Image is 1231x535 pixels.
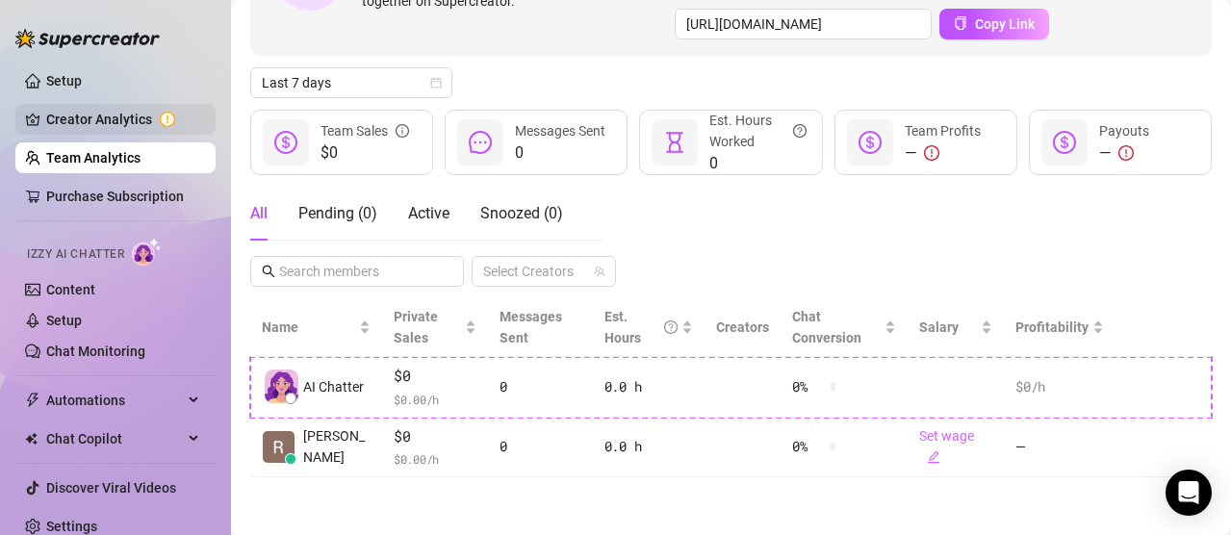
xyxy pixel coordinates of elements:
[604,376,693,397] div: 0.0 h
[46,282,95,297] a: Content
[262,68,441,97] span: Last 7 days
[792,376,823,397] span: 0 %
[262,265,275,278] span: search
[705,298,781,357] th: Creators
[469,131,492,154] span: message
[25,393,40,408] span: thunderbolt
[905,123,981,139] span: Team Profits
[594,266,605,277] span: team
[515,123,605,139] span: Messages Sent
[46,104,200,135] a: Creator Analytics exclamation-circle
[793,110,807,152] span: question-circle
[394,309,438,345] span: Private Sales
[709,152,806,175] span: 0
[500,436,581,457] div: 0
[1015,319,1089,335] span: Profitability
[1099,123,1149,139] span: Payouts
[394,390,476,409] span: $ 0.00 /h
[1099,141,1149,165] div: —
[25,432,38,446] img: Chat Copilot
[792,309,861,345] span: Chat Conversion
[321,120,409,141] div: Team Sales
[1053,131,1076,154] span: dollar-circle
[27,245,124,264] span: Izzy AI Chatter
[262,317,355,338] span: Name
[663,131,686,154] span: hourglass
[430,77,442,89] span: calendar
[604,436,693,457] div: 0.0 h
[250,202,268,225] div: All
[927,450,940,464] span: edit
[919,319,959,335] span: Salary
[303,425,371,468] span: [PERSON_NAME]
[664,306,678,348] span: question-circle
[408,204,449,222] span: Active
[905,141,981,165] div: —
[1118,145,1134,161] span: exclamation-circle
[480,204,563,222] span: Snoozed ( 0 )
[46,313,82,328] a: Setup
[394,449,476,469] span: $ 0.00 /h
[298,202,377,225] div: Pending ( 0 )
[15,29,160,48] img: logo-BBDzfeDw.svg
[394,365,476,388] span: $0
[250,298,382,357] th: Name
[1166,470,1212,516] div: Open Intercom Messenger
[604,306,678,348] div: Est. Hours
[46,385,183,416] span: Automations
[46,150,141,166] a: Team Analytics
[919,428,974,465] a: Set wageedit
[396,120,409,141] span: info-circle
[515,141,605,165] span: 0
[303,376,364,397] span: AI Chatter
[263,431,295,463] img: Rauno Possu
[274,131,297,154] span: dollar-circle
[321,141,409,165] span: $0
[859,131,882,154] span: dollar-circle
[132,238,162,266] img: AI Chatter
[46,480,176,496] a: Discover Viral Videos
[265,369,298,403] img: izzy-ai-chatter-avatar-DDCN_rTZ.svg
[46,423,183,454] span: Chat Copilot
[792,436,823,457] span: 0 %
[394,425,476,448] span: $0
[46,344,145,359] a: Chat Monitoring
[975,16,1035,32] span: Copy Link
[279,261,437,282] input: Search members
[46,189,184,204] a: Purchase Subscription
[939,9,1049,39] button: Copy Link
[500,309,562,345] span: Messages Sent
[46,73,82,89] a: Setup
[46,519,97,534] a: Settings
[954,16,967,30] span: copy
[1004,418,1116,478] td: —
[500,376,581,397] div: 0
[1015,376,1104,397] div: $0 /h
[924,145,939,161] span: exclamation-circle
[709,110,806,152] div: Est. Hours Worked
